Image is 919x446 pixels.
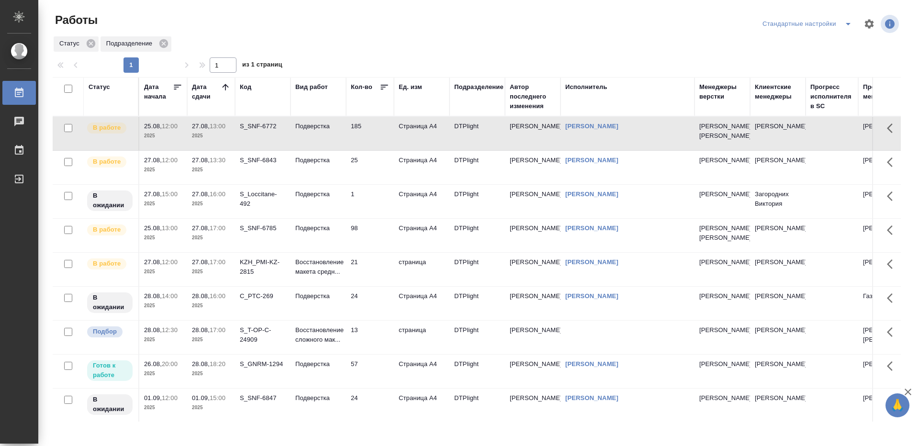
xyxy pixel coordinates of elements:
p: [PERSON_NAME] [699,156,745,165]
td: [PERSON_NAME] [750,389,806,422]
p: 12:00 [162,123,178,130]
div: Исполнитель выполняет работу [86,223,134,236]
td: DTPlight [449,253,505,286]
a: [PERSON_NAME] [565,292,618,300]
div: Исполнитель назначен, приступать к работе пока рано [86,291,134,314]
p: 25.08, [144,123,162,130]
a: [PERSON_NAME] [565,394,618,401]
td: страница [394,253,449,286]
button: Здесь прячутся важные кнопки [881,117,904,140]
p: 2025 [144,335,182,345]
p: 2025 [192,233,230,243]
p: [PERSON_NAME] [699,190,745,199]
p: 2025 [192,335,230,345]
button: Здесь прячутся важные кнопки [881,151,904,174]
p: 17:00 [210,326,225,334]
div: split button [760,16,858,32]
div: Кол-во [351,82,372,92]
p: Восстановление макета средн... [295,257,341,277]
a: [PERSON_NAME] [565,190,618,198]
td: DTPlight [449,151,505,184]
p: В работе [93,157,121,167]
p: 12:00 [162,156,178,164]
p: В ожидании [93,293,127,312]
p: [PERSON_NAME] [699,257,745,267]
td: 185 [346,117,394,150]
p: 01.09, [192,394,210,401]
div: Дата начала [144,82,173,101]
td: 21 [346,253,394,286]
p: 2025 [192,267,230,277]
td: [PERSON_NAME] [505,151,560,184]
td: [PERSON_NAME] [858,151,914,184]
button: Здесь прячутся важные кнопки [881,185,904,208]
td: 98 [346,219,394,252]
p: 14:00 [162,292,178,300]
div: Проектные менеджеры [863,82,909,101]
p: 2025 [192,131,230,141]
p: 27.08, [192,123,210,130]
td: Страница А4 [394,389,449,422]
a: [PERSON_NAME] [565,224,618,232]
p: В работе [93,225,121,234]
p: 2025 [192,199,230,209]
p: [PERSON_NAME] [699,325,745,335]
p: 13:30 [210,156,225,164]
p: Подверстка [295,122,341,131]
td: Загородних Виктория [750,185,806,218]
div: Можно подбирать исполнителей [86,325,134,338]
div: Исполнитель назначен, приступать к работе пока рано [86,190,134,212]
p: 2025 [144,267,182,277]
p: 2025 [192,369,230,379]
div: S_GNRM-1294 [240,359,286,369]
p: 13:00 [210,123,225,130]
p: Подверстка [295,393,341,403]
p: [PERSON_NAME], [PERSON_NAME] [699,122,745,141]
div: S_SNF-6843 [240,156,286,165]
p: [PERSON_NAME] [699,393,745,403]
td: DTPlight [449,219,505,252]
div: S_Loccitane-492 [240,190,286,209]
div: Дата сдачи [192,82,221,101]
p: Подверстка [295,291,341,301]
p: Подверстка [295,190,341,199]
p: 28.08, [144,326,162,334]
td: DTPlight [449,355,505,388]
td: [PERSON_NAME] [750,355,806,388]
div: Автор последнего изменения [510,82,556,111]
td: DTPlight [449,185,505,218]
td: 13 [346,321,394,354]
td: [PERSON_NAME] [505,287,560,320]
td: DTPlight [449,321,505,354]
td: [PERSON_NAME] [505,219,560,252]
td: [PERSON_NAME] [858,117,914,150]
button: Здесь прячутся важные кнопки [881,287,904,310]
p: 17:00 [210,258,225,266]
p: 2025 [144,403,182,413]
p: 2025 [192,403,230,413]
p: [PERSON_NAME], [PERSON_NAME] [699,223,745,243]
p: 18:20 [210,360,225,368]
button: Здесь прячутся важные кнопки [881,355,904,378]
p: 01.09, [144,394,162,401]
td: [PERSON_NAME] [505,321,560,354]
div: Исполнитель может приступить к работе [86,359,134,382]
p: 2025 [144,131,182,141]
div: Подразделение [101,36,171,52]
div: Исполнитель выполняет работу [86,156,134,168]
p: Восстановление сложного мак... [295,325,341,345]
p: В работе [93,259,121,268]
div: Статус [54,36,99,52]
td: Страница А4 [394,219,449,252]
td: [PERSON_NAME] [750,151,806,184]
p: Подверстка [295,223,341,233]
div: Ед. изм [399,82,422,92]
td: [PERSON_NAME] [750,253,806,286]
td: [PERSON_NAME] [858,389,914,422]
td: страница [394,321,449,354]
span: из 1 страниц [242,59,282,73]
div: Подразделение [454,82,504,92]
p: [PERSON_NAME], [PERSON_NAME] [863,325,909,345]
p: В работе [93,123,121,133]
div: S_T-OP-C-24909 [240,325,286,345]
